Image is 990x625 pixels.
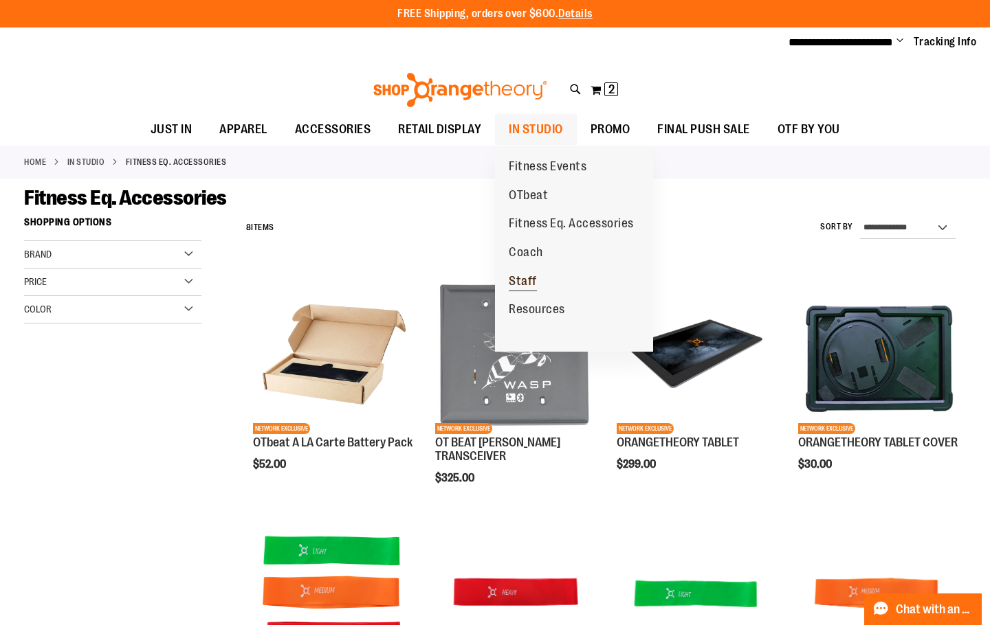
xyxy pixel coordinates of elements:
img: Product image for OT BEAT POE TRANSCEIVER [435,273,596,434]
a: Product image for OT BEAT POE TRANSCEIVERNETWORK EXCLUSIVE [435,273,596,436]
div: product [791,266,966,505]
span: $30.00 [798,458,834,470]
span: NETWORK EXCLUSIVE [617,423,674,434]
span: $325.00 [435,472,476,484]
img: Product image for ORANGETHEORY TABLET [617,273,778,434]
strong: Shopping Options [24,210,201,241]
label: Sort By [820,221,853,233]
span: $299.00 [617,458,658,470]
a: OT BEAT [PERSON_NAME] TRANSCEIVER [435,435,560,463]
span: $52.00 [253,458,288,470]
a: Home [24,156,46,168]
a: Product image for ORANGETHEORY TABLET COVERNETWORK EXCLUSIVE [798,273,959,436]
h2: Items [246,217,274,238]
div: product [246,266,421,505]
span: 8 [246,223,252,232]
span: ACCESSORIES [295,114,371,145]
span: Price [24,276,47,287]
a: ORANGETHEORY TABLET [617,435,739,449]
div: product [428,266,603,519]
a: Details [558,8,593,20]
span: RETAIL DISPLAY [398,114,481,145]
div: product [610,266,784,505]
span: NETWORK EXCLUSIVE [798,423,855,434]
strong: Fitness Eq. Accessories [126,156,227,168]
span: Staff [509,274,537,291]
span: Color [24,304,52,315]
span: IN STUDIO [509,114,563,145]
span: Fitness Eq. Accessories [509,216,634,234]
span: PROMO [591,114,630,145]
span: NETWORK EXCLUSIVE [435,423,492,434]
img: Product image for OTbeat A LA Carte Battery Pack [253,273,414,434]
a: Product image for OTbeat A LA Carte Battery PackNETWORK EXCLUSIVE [253,273,414,436]
button: Account menu [896,35,903,49]
img: Shop Orangetheory [371,73,549,107]
span: OTF BY YOU [778,114,840,145]
span: Chat with an Expert [896,603,973,616]
span: NETWORK EXCLUSIVE [253,423,310,434]
span: JUST IN [151,114,192,145]
span: Fitness Eq. Accessories [24,186,227,209]
a: OTbeat A LA Carte Battery Pack [253,435,412,449]
span: Coach [509,245,543,262]
span: Resources [509,302,565,319]
button: Chat with an Expert [864,593,982,625]
a: IN STUDIO [67,156,105,168]
span: OTbeat [509,188,548,205]
span: 2 [608,82,615,96]
a: Product image for ORANGETHEORY TABLETNETWORK EXCLUSIVE [617,273,778,436]
a: Tracking Info [914,34,977,49]
p: FREE Shipping, orders over $600. [397,6,593,22]
img: Product image for ORANGETHEORY TABLET COVER [798,273,959,434]
a: ORANGETHEORY TABLET COVER [798,435,958,449]
span: Fitness Events [509,159,586,177]
span: Brand [24,249,52,260]
span: FINAL PUSH SALE [657,114,750,145]
span: APPAREL [219,114,267,145]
